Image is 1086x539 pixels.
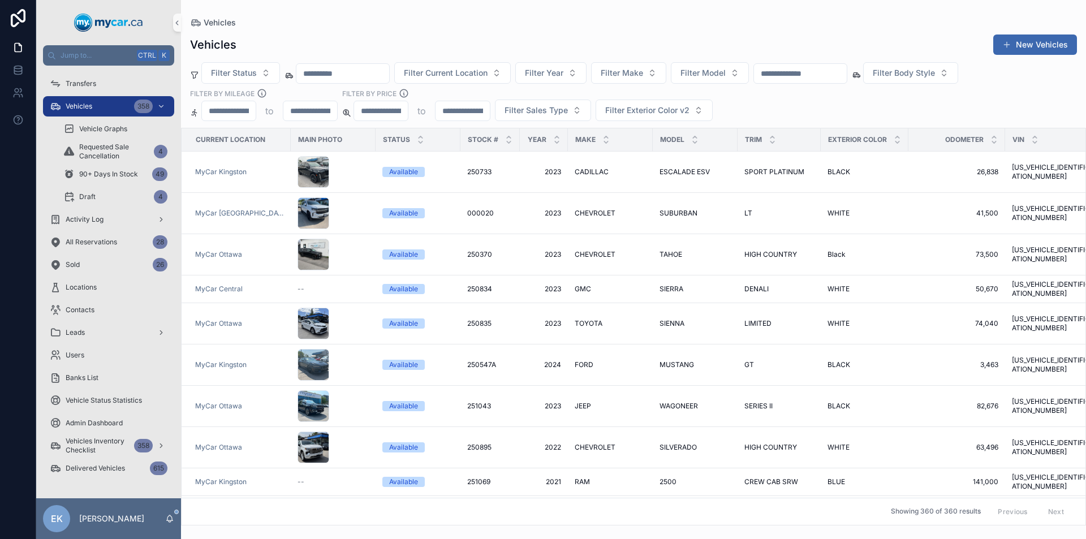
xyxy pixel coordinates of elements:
span: 2023 [527,284,561,294]
span: MUSTANG [660,360,694,369]
a: 63,496 [915,443,998,452]
span: CHEVROLET [575,209,615,218]
span: TAHOE [660,250,682,259]
span: Year [528,135,546,144]
span: FORD [575,360,593,369]
a: TOYOTA [575,319,646,328]
span: Filter Year [525,67,563,79]
span: Banks List [66,373,98,382]
a: 82,676 [915,402,998,411]
span: -- [298,284,304,294]
span: TOYOTA [575,319,602,328]
span: 2500 [660,477,676,486]
span: VIN [1012,135,1024,144]
a: MyCar Kingston [195,360,284,369]
a: Available [382,442,454,452]
a: Available [382,208,454,218]
a: 2022 [527,443,561,452]
span: Users [66,351,84,360]
div: 4 [154,190,167,204]
span: GT [744,360,754,369]
button: Select Button [201,62,280,84]
span: 90+ Days In Stock [79,170,138,179]
span: WHITE [828,443,850,452]
span: Trim [745,135,762,144]
span: Vehicles Inventory Checklist [66,437,130,455]
span: SIERRA [660,284,683,294]
span: 74,040 [915,319,998,328]
a: FORD [575,360,646,369]
span: 2023 [527,209,561,218]
button: Select Button [671,62,749,84]
span: 2023 [527,402,561,411]
div: 49 [152,167,167,181]
div: Available [389,318,418,329]
span: LIMITED [744,319,772,328]
a: WHITE [828,443,902,452]
a: GT [744,360,814,369]
span: Black [828,250,846,259]
a: 141,000 [915,477,998,486]
span: Admin Dashboard [66,419,123,428]
a: -- [298,284,369,294]
a: CHEVROLET [575,209,646,218]
a: RAM [575,477,646,486]
a: MyCar Ottawa [195,443,242,452]
a: 2023 [527,167,561,176]
span: Activity Log [66,215,104,224]
span: Sold [66,260,80,269]
a: Requested Sale Cancellation4 [57,141,174,162]
span: 250834 [467,284,492,294]
a: 2023 [527,319,561,328]
span: Vehicles [204,17,236,28]
button: Select Button [394,62,511,84]
a: MyCar Central [195,284,284,294]
a: Black [828,250,902,259]
a: 41,500 [915,209,998,218]
span: MyCar Kingston [195,360,247,369]
div: 615 [150,462,167,475]
div: Available [389,442,418,452]
a: CREW CAB SRW [744,477,814,486]
button: Select Button [596,100,713,121]
a: TAHOE [660,250,731,259]
span: CREW CAB SRW [744,477,798,486]
a: SUBURBAN [660,209,731,218]
a: Available [382,477,454,487]
a: Vehicle Status Statistics [43,390,174,411]
a: Transfers [43,74,174,94]
a: Available [382,318,454,329]
a: 26,838 [915,167,998,176]
span: Filter Exterior Color v2 [605,105,689,116]
span: 50,670 [915,284,998,294]
div: 26 [153,258,167,271]
a: Users [43,345,174,365]
a: Vehicles Inventory Checklist358 [43,435,174,456]
span: DENALI [744,284,769,294]
a: WHITE [828,209,902,218]
span: Filter Make [601,67,643,79]
a: Available [382,249,454,260]
span: Vehicle Status Statistics [66,396,142,405]
a: SILVERADO [660,443,731,452]
a: 2023 [527,250,561,259]
a: WHITE [828,319,902,328]
a: 250547A [467,360,513,369]
span: K [160,51,169,60]
a: 2500 [660,477,731,486]
a: MyCar Ottawa [195,402,242,411]
span: Odometer [945,135,984,144]
a: Available [382,284,454,294]
a: 90+ Days In Stock49 [57,164,174,184]
span: Contacts [66,305,94,314]
button: Select Button [515,62,587,84]
span: HIGH COUNTRY [744,443,797,452]
span: Delivered Vehicles [66,464,125,473]
a: MyCar Kingston [195,477,247,486]
span: MyCar Central [195,284,243,294]
a: BLACK [828,360,902,369]
div: Available [389,167,418,177]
